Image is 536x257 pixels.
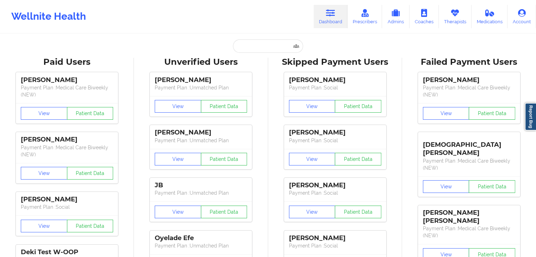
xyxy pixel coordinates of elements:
[423,225,515,239] p: Payment Plan : Medical Care Biweekly (NEW)
[201,153,247,165] button: Patient Data
[289,76,381,84] div: [PERSON_NAME]
[382,5,409,28] a: Admins
[407,57,531,68] div: Failed Payment Users
[155,76,247,84] div: [PERSON_NAME]
[423,136,515,157] div: [DEMOGRAPHIC_DATA][PERSON_NAME]
[289,206,335,218] button: View
[21,203,113,211] p: Payment Plan : Social
[201,206,247,218] button: Patient Data
[289,234,381,242] div: [PERSON_NAME]
[273,57,397,68] div: Skipped Payment Users
[525,103,536,131] a: Report Bug
[472,5,508,28] a: Medications
[423,76,515,84] div: [PERSON_NAME]
[289,84,381,91] p: Payment Plan : Social
[423,209,515,225] div: [PERSON_NAME] [PERSON_NAME]
[155,234,247,242] div: Oyelade Efe
[67,107,113,120] button: Patient Data
[289,137,381,144] p: Payment Plan : Social
[21,107,67,120] button: View
[289,242,381,249] p: Payment Plan : Social
[155,153,201,165] button: View
[21,195,113,203] div: [PERSON_NAME]
[289,189,381,196] p: Payment Plan : Social
[409,5,439,28] a: Coaches
[155,181,247,189] div: JB
[423,107,469,120] button: View
[5,57,129,68] div: Paid Users
[155,137,247,144] p: Payment Plan : Unmatched Plan
[21,248,113,256] div: Deki Test W-OOP
[423,84,515,98] p: Payment Plan : Medical Care Biweekly (NEW)
[155,128,247,137] div: [PERSON_NAME]
[155,206,201,218] button: View
[155,189,247,196] p: Payment Plan : Unmatched Plan
[314,5,347,28] a: Dashboard
[289,100,335,113] button: View
[21,76,113,84] div: [PERSON_NAME]
[469,107,515,120] button: Patient Data
[423,180,469,193] button: View
[67,167,113,180] button: Patient Data
[335,100,381,113] button: Patient Data
[289,153,335,165] button: View
[347,5,382,28] a: Prescribers
[155,100,201,113] button: View
[155,84,247,91] p: Payment Plan : Unmatched Plan
[469,180,515,193] button: Patient Data
[335,206,381,218] button: Patient Data
[201,100,247,113] button: Patient Data
[21,136,113,144] div: [PERSON_NAME]
[21,84,113,98] p: Payment Plan : Medical Care Biweekly (NEW)
[139,57,263,68] div: Unverified Users
[21,220,67,232] button: View
[507,5,536,28] a: Account
[423,157,515,171] p: Payment Plan : Medical Care Biweekly (NEW)
[439,5,472,28] a: Therapists
[21,167,67,180] button: View
[335,153,381,165] button: Patient Data
[21,144,113,158] p: Payment Plan : Medical Care Biweekly (NEW)
[289,128,381,137] div: [PERSON_NAME]
[67,220,113,232] button: Patient Data
[155,242,247,249] p: Payment Plan : Unmatched Plan
[289,181,381,189] div: [PERSON_NAME]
